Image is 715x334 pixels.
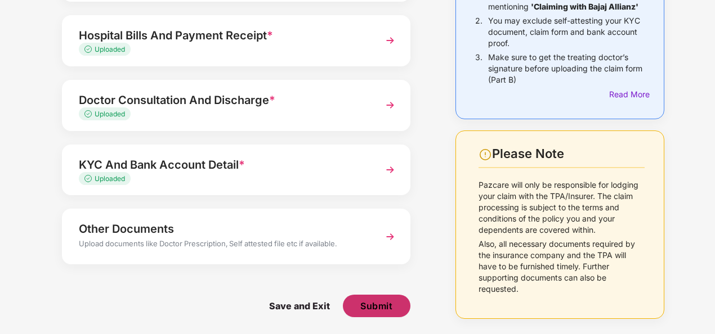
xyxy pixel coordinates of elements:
[79,156,367,174] div: KYC And Bank Account Detail
[343,295,410,317] button: Submit
[79,26,367,44] div: Hospital Bills And Payment Receipt
[609,88,645,101] div: Read More
[475,15,482,49] p: 2.
[479,179,645,236] p: Pazcare will only be responsible for lodging your claim with the TPA/Insurer. The claim processin...
[492,146,645,161] div: Please Note
[95,110,125,118] span: Uploaded
[84,46,95,53] img: svg+xml;base64,PHN2ZyB4bWxucz0iaHR0cDovL3d3dy53My5vcmcvMjAwMC9zdmciIHdpZHRoPSIxMy4zMzMiIGhlaWdodD...
[488,52,645,85] p: Make sure to get the treating doctor’s signature before uploading the claim form (Part B)
[79,220,367,238] div: Other Documents
[475,52,482,85] p: 3.
[79,91,367,109] div: Doctor Consultation And Discharge
[488,15,645,49] p: You may exclude self-attesting your KYC document, claim form and bank account proof.
[95,45,125,53] span: Uploaded
[258,295,341,317] span: Save and Exit
[84,110,95,118] img: svg+xml;base64,PHN2ZyB4bWxucz0iaHR0cDovL3d3dy53My5vcmcvMjAwMC9zdmciIHdpZHRoPSIxMy4zMzMiIGhlaWdodD...
[380,30,400,51] img: svg+xml;base64,PHN2ZyBpZD0iTmV4dCIgeG1sbnM9Imh0dHA6Ly93d3cudzMub3JnLzIwMDAvc3ZnIiB3aWR0aD0iMzYiIG...
[380,95,400,115] img: svg+xml;base64,PHN2ZyBpZD0iTmV4dCIgeG1sbnM9Imh0dHA6Ly93d3cudzMub3JnLzIwMDAvc3ZnIiB3aWR0aD0iMzYiIG...
[84,175,95,182] img: svg+xml;base64,PHN2ZyB4bWxucz0iaHR0cDovL3d3dy53My5vcmcvMjAwMC9zdmciIHdpZHRoPSIxMy4zMzMiIGhlaWdodD...
[531,2,638,11] b: 'Claiming with Bajaj Allianz'
[380,160,400,180] img: svg+xml;base64,PHN2ZyBpZD0iTmV4dCIgeG1sbnM9Imh0dHA6Ly93d3cudzMub3JnLzIwMDAvc3ZnIiB3aWR0aD0iMzYiIG...
[479,238,645,295] p: Also, all necessary documents required by the insurance company and the TPA will have to be furni...
[79,238,367,252] div: Upload documents like Doctor Prescription, Self attested file etc if available.
[479,148,492,161] img: svg+xml;base64,PHN2ZyBpZD0iV2FybmluZ18tXzI0eDI0IiBkYXRhLW5hbWU9Ildhcm5pbmcgLSAyNHgyNCIgeG1sbnM9Im...
[95,174,125,183] span: Uploaded
[380,227,400,247] img: svg+xml;base64,PHN2ZyBpZD0iTmV4dCIgeG1sbnM9Imh0dHA6Ly93d3cudzMub3JnLzIwMDAvc3ZnIiB3aWR0aD0iMzYiIG...
[360,300,392,312] span: Submit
